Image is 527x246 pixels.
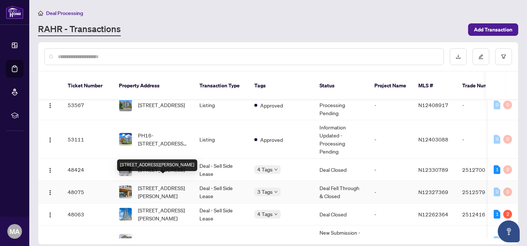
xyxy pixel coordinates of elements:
[494,210,500,219] div: 1
[369,90,412,120] td: -
[495,48,512,65] button: filter
[418,237,448,244] span: N12330789
[138,236,185,245] span: [STREET_ADDRESS]
[274,168,278,171] span: down
[418,102,448,108] span: N12408917
[456,159,508,181] td: 2512700
[257,210,273,218] span: 4 Tags
[472,48,489,65] button: edit
[47,167,53,173] img: Logo
[369,120,412,159] td: -
[494,135,500,144] div: 0
[62,181,113,203] td: 48075
[412,72,456,100] th: MLS #
[113,72,194,100] th: Property Address
[314,203,369,226] td: Deal Closed
[369,203,412,226] td: -
[10,226,20,236] span: MA
[248,72,314,100] th: Tags
[119,99,132,111] img: thumbnail-img
[194,90,248,120] td: Listing
[501,54,506,59] span: filter
[468,23,518,36] button: Add Transaction
[494,236,500,245] div: 0
[194,159,248,181] td: Deal - Sell Side Lease
[503,165,512,174] div: 0
[369,181,412,203] td: -
[119,133,132,145] img: thumbnail-img
[138,101,185,109] span: [STREET_ADDRESS]
[44,208,56,220] button: Logo
[119,208,132,220] img: thumbnail-img
[274,190,278,194] span: down
[138,131,188,147] span: PH16-[STREET_ADDRESS][PERSON_NAME]
[138,184,188,200] span: [STREET_ADDRESS][PERSON_NAME]
[494,165,500,174] div: 1
[503,210,512,219] div: 2
[450,48,467,65] button: download
[62,120,113,159] td: 53111
[456,90,508,120] td: -
[44,164,56,175] button: Logo
[119,186,132,198] img: thumbnail-img
[474,24,512,35] span: Add Transaction
[62,159,113,181] td: 48424
[456,181,508,203] td: 2512579
[498,220,520,242] button: Open asap
[314,120,369,159] td: Information Updated - Processing Pending
[62,90,113,120] td: 53567
[44,186,56,198] button: Logo
[314,72,369,100] th: Status
[38,23,121,36] a: RAHR - Transactions
[6,5,23,19] img: logo
[194,203,248,226] td: Deal - Sell Side Lease
[138,206,188,222] span: [STREET_ADDRESS][PERSON_NAME]
[456,203,508,226] td: 2512416
[260,101,283,109] span: Approved
[47,190,53,196] img: Logo
[194,120,248,159] td: Listing
[314,181,369,203] td: Deal Fell Through & Closed
[47,137,53,143] img: Logo
[62,203,113,226] td: 48063
[418,211,448,217] span: N12262364
[503,188,512,196] div: 0
[47,212,53,218] img: Logo
[46,10,83,16] span: Deal Processing
[494,188,500,196] div: 0
[456,72,508,100] th: Trade Number
[194,72,248,100] th: Transaction Type
[274,212,278,216] span: down
[194,181,248,203] td: Deal - Sell Side Lease
[456,54,461,59] span: download
[503,135,512,144] div: 0
[257,165,273,174] span: 4 Tags
[478,54,483,59] span: edit
[369,159,412,181] td: -
[38,11,43,16] span: home
[314,90,369,120] td: New Submission - Processing Pending
[494,101,500,109] div: 0
[418,166,448,173] span: N12330789
[260,136,283,144] span: Approved
[418,189,448,195] span: N12327369
[257,188,273,196] span: 3 Tags
[44,99,56,111] button: Logo
[44,133,56,145] button: Logo
[456,120,508,159] td: -
[503,101,512,109] div: 0
[260,237,283,245] span: Approved
[62,72,113,100] th: Ticket Number
[47,103,53,109] img: Logo
[369,72,412,100] th: Project Name
[418,136,448,143] span: N12403088
[117,159,197,171] div: [STREET_ADDRESS][PERSON_NAME]
[314,159,369,181] td: Deal Closed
